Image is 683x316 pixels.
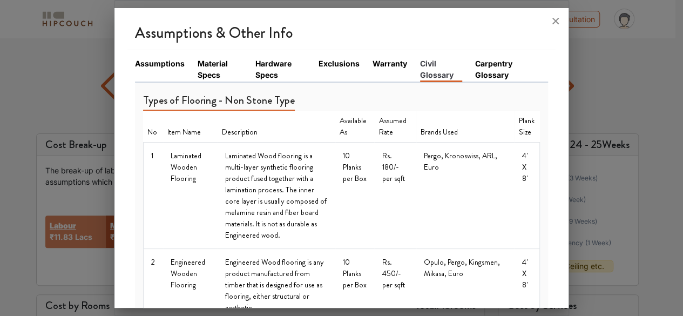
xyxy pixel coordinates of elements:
td: Laminated Wooden Flooring [163,143,218,249]
th: Available As [335,111,375,143]
th: Assumed Rate [374,111,416,143]
a: Hardware Specs [255,58,306,80]
td: Pergo, Kronoswiss, ARL, Euro [416,143,515,249]
td: Laminated Wood flooring is a multi-layer synthetic flooring product fused together with a laminat... [218,143,335,249]
td: 10 Planks per Box [335,143,375,249]
h5: Types of Flooring - Non Stone Type [143,94,295,111]
td: 4' X 8' [514,143,539,249]
th: No [143,111,163,143]
a: Exclusions [319,58,360,69]
a: Carpentry Glossary [475,58,535,80]
th: Brands Used [416,111,515,143]
td: Rs. 180/- per sqft [374,143,416,249]
th: Plank Size [514,111,539,143]
a: Civil Glossary [420,58,462,82]
th: Description [218,111,335,143]
a: Assumptions [135,58,185,69]
a: Warranty [373,58,407,69]
a: Material Specs [198,58,242,80]
td: 1 [143,143,163,249]
th: Item Name [163,111,218,143]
